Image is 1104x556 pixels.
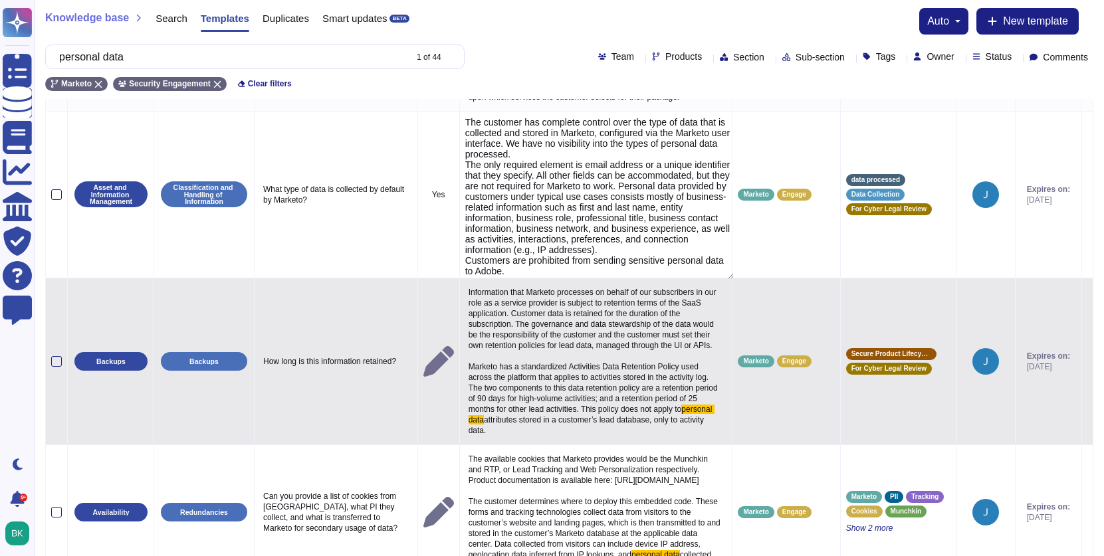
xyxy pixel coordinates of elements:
[1027,184,1070,195] span: Expires on:
[796,52,845,62] span: Sub-section
[53,45,405,68] input: Search by keywords
[129,80,211,88] span: Security Engagement
[45,13,129,23] span: Knowledge base
[743,191,768,198] span: Marketo
[1027,512,1070,523] span: [DATE]
[927,52,954,61] span: Owner
[1043,52,1088,62] span: Comments
[19,494,27,502] div: 9+
[1027,195,1070,205] span: [DATE]
[851,177,900,183] span: data processed
[972,499,999,525] img: user
[782,191,806,198] span: Engage
[976,8,1079,35] button: New template
[417,53,441,61] div: 1 of 44
[972,348,999,375] img: user
[465,117,734,279] textarea: The customer has complete control over the type of data that is collected and stored in Marketo, ...
[890,494,898,500] span: PII
[1003,16,1068,27] span: New template
[3,519,39,548] button: user
[166,184,243,205] p: Classification and Handling of Information
[260,488,412,537] p: Can you provide a list of cookies from [GEOGRAPHIC_DATA], what PI they collect, and what is trans...
[260,353,412,370] p: How long is this information retained?
[1027,502,1070,512] span: Expires on:
[156,13,187,23] span: Search
[851,365,927,372] span: For Cyber Legal Review
[469,288,720,414] span: Information that Marketo processes on behalf of our subscribers in our role as a service provider...
[201,13,249,23] span: Templates
[851,191,900,198] span: Data Collection
[611,52,634,61] span: Team
[986,52,1012,61] span: Status
[389,15,409,23] div: BETA
[782,509,806,515] span: Engage
[911,494,938,500] span: Tracking
[743,358,768,365] span: Marketo
[1027,351,1070,361] span: Expires on:
[469,405,715,424] span: personal data
[851,494,877,500] span: Marketo
[891,508,922,515] span: Munchkin
[972,181,999,208] img: user
[782,358,806,365] span: Engage
[851,206,927,213] span: For Cyber Legal Review
[96,358,126,365] p: Backups
[180,509,228,516] p: Redundancies
[846,523,951,533] span: Show 2 more
[469,50,720,102] span: for Marketo’s services, please see: [URL][DOMAIN_NAME] The sub-processors applicable to a custome...
[92,509,129,516] p: Availability
[469,415,707,435] span: attributes stored in a customer’s lead database, only to activity data.
[322,13,387,23] span: Smart updates
[927,16,960,27] button: auto
[743,509,768,515] span: Marketo
[248,80,292,88] span: Clear filters
[79,184,143,205] p: Asset and Information Management
[260,181,412,209] p: What type of data is collected by default by Marketo?
[263,13,309,23] span: Duplicates
[61,80,92,88] span: Marketo
[733,52,764,62] span: Section
[851,508,877,515] span: Cookies
[1027,361,1070,372] span: [DATE]
[189,358,219,365] p: Backups
[423,189,454,200] p: Yes
[851,351,931,357] span: Secure Product Lifecycle Standard
[927,16,949,27] span: auto
[876,52,896,61] span: Tags
[5,521,29,545] img: user
[665,52,702,61] span: Products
